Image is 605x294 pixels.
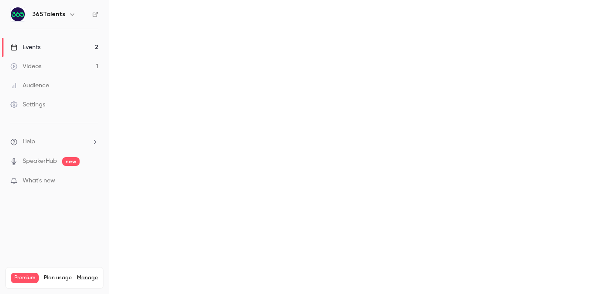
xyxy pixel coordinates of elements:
span: Plan usage [44,274,72,281]
a: Manage [77,274,98,281]
div: Videos [10,62,41,71]
span: What's new [23,176,55,185]
div: Audience [10,81,49,90]
img: 365Talents [11,7,25,21]
span: new [62,157,80,166]
h6: 365Talents [32,10,65,19]
a: SpeakerHub [23,157,57,166]
div: Settings [10,100,45,109]
li: help-dropdown-opener [10,137,98,146]
span: Help [23,137,35,146]
span: Premium [11,273,39,283]
div: Events [10,43,40,52]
